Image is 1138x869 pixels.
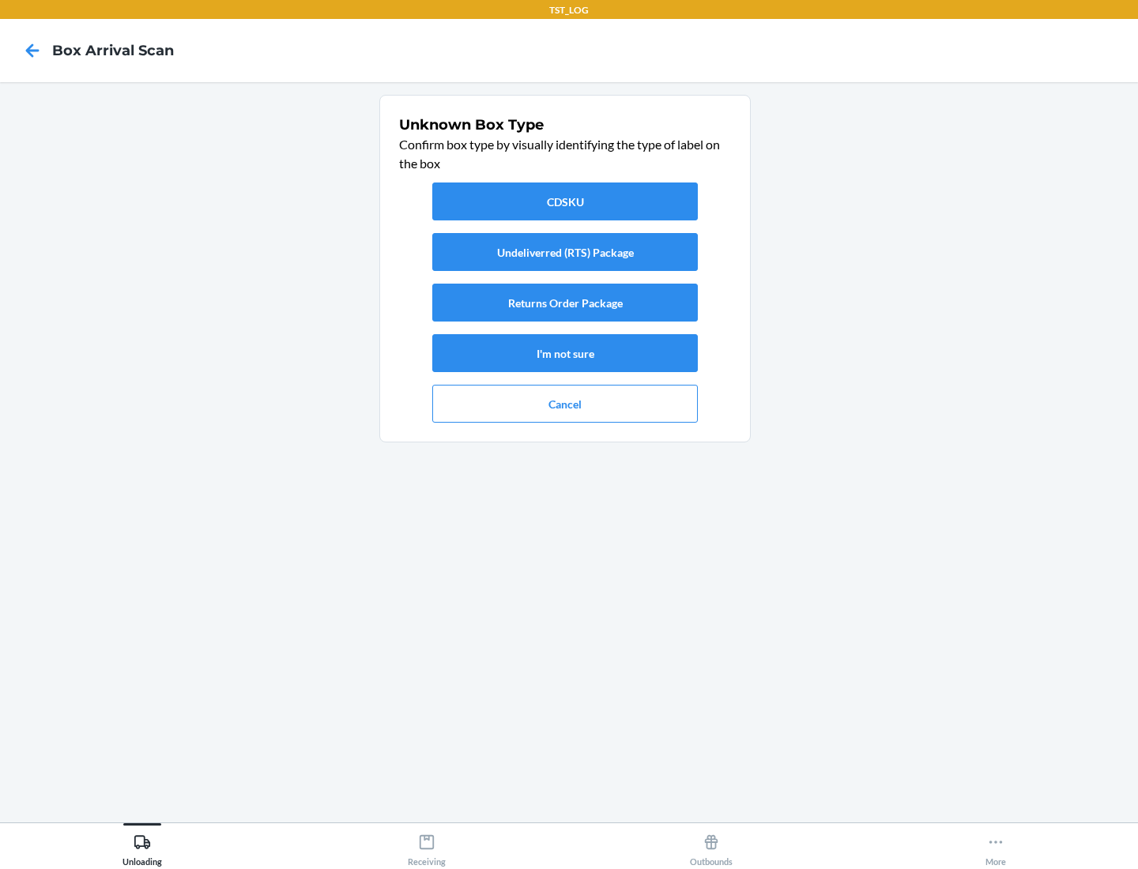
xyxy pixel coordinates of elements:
[549,3,589,17] p: TST_LOG
[408,827,446,867] div: Receiving
[432,233,698,271] button: Undeliverred (RTS) Package
[432,284,698,322] button: Returns Order Package
[284,823,569,867] button: Receiving
[690,827,733,867] div: Outbounds
[432,385,698,423] button: Cancel
[853,823,1138,867] button: More
[569,823,853,867] button: Outbounds
[399,115,731,135] h1: Unknown Box Type
[432,182,698,220] button: CDSKU
[122,827,162,867] div: Unloading
[985,827,1006,867] div: More
[399,135,731,173] p: Confirm box type by visually identifying the type of label on the box
[52,40,174,61] h4: Box Arrival Scan
[432,334,698,372] button: I'm not sure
